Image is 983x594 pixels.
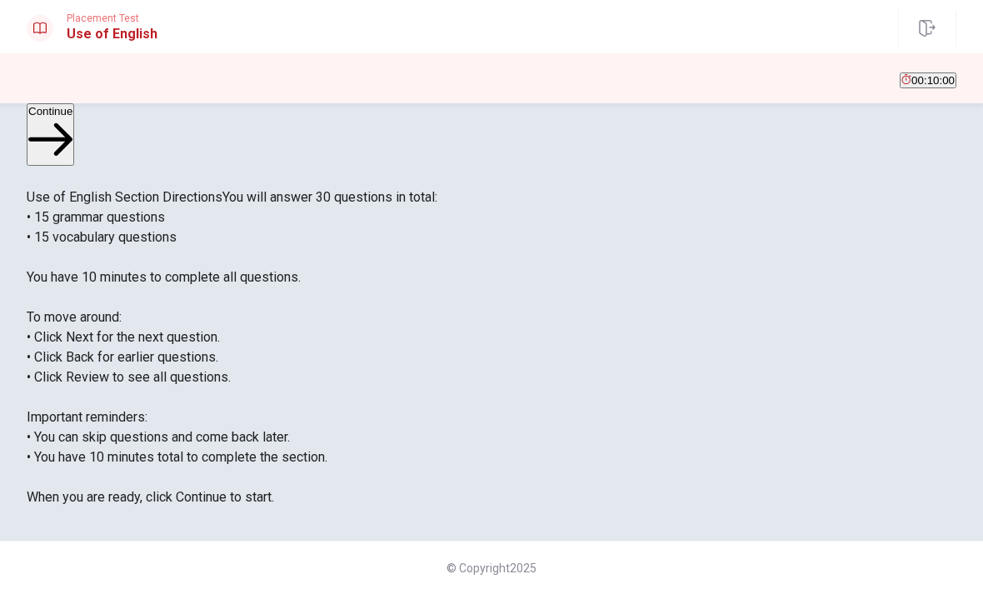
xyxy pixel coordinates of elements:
[27,189,222,205] span: Use of English Section Directions
[900,72,956,88] button: 00:10:00
[27,103,74,166] button: Continue
[911,74,955,87] span: 00:10:00
[447,562,536,575] span: © Copyright 2025
[67,24,157,44] h1: Use of English
[27,189,437,505] span: You will answer 30 questions in total: • 15 grammar questions • 15 vocabulary questions You have ...
[67,12,157,24] span: Placement Test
